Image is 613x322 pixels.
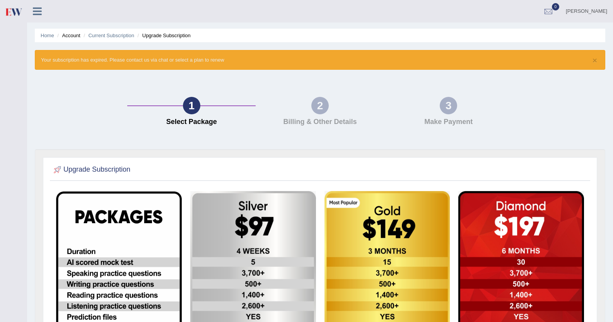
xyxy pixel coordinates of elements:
li: Upgrade Subscription [136,32,191,39]
h4: Select Package [131,118,252,126]
h4: Make Payment [388,118,509,126]
div: 1 [183,97,200,114]
h2: Upgrade Subscription [52,164,130,176]
div: 2 [311,97,329,114]
li: Account [55,32,80,39]
span: 0 [552,3,560,10]
div: Your subscription has expired. Please contact us via chat or select a plan to renew [35,50,605,70]
button: × [593,56,597,64]
h4: Billing & Other Details [260,118,380,126]
div: 3 [440,97,457,114]
a: Home [41,33,54,38]
a: Current Subscription [88,33,134,38]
